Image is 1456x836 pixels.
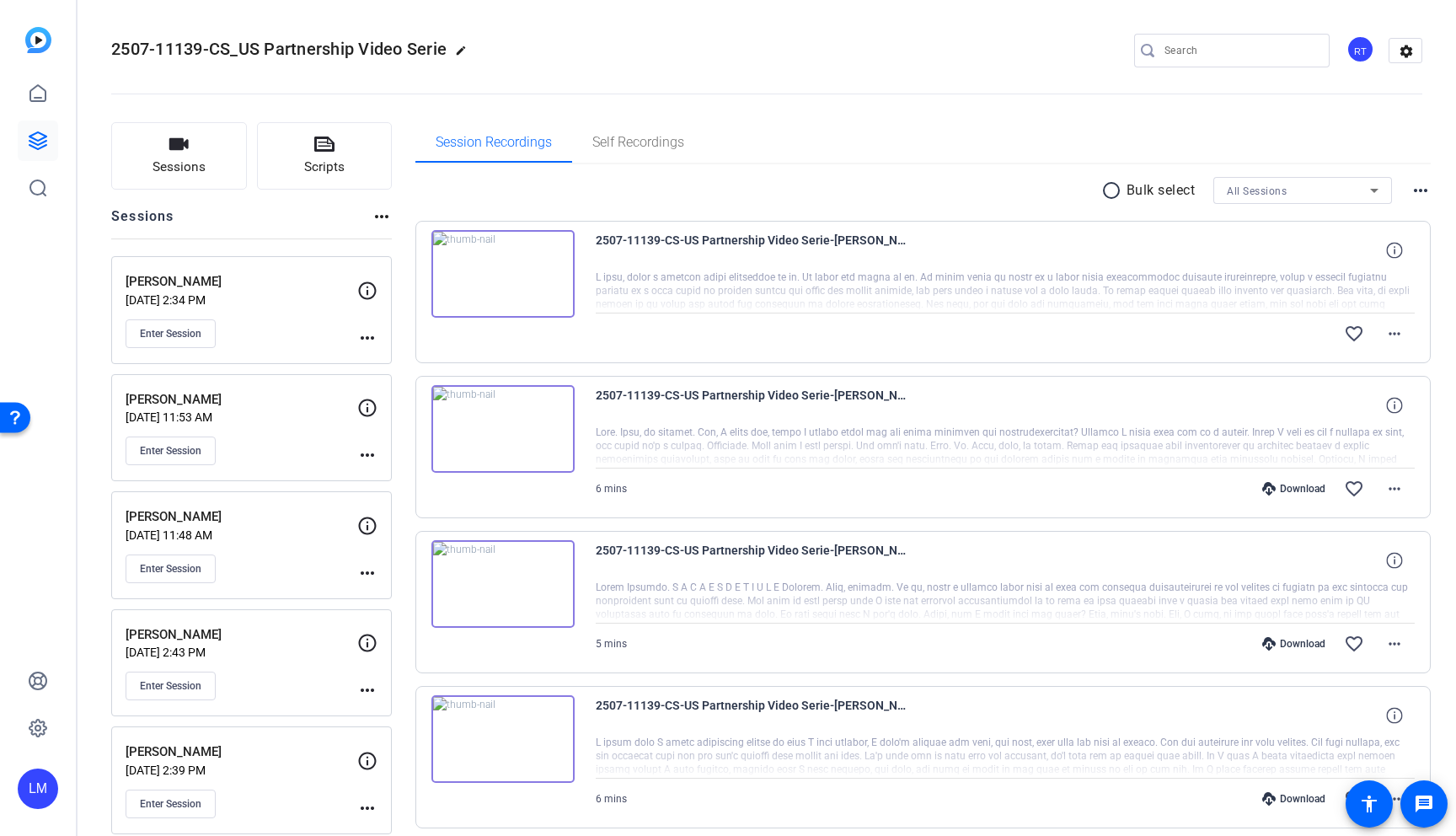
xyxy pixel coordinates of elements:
[126,507,357,527] p: [PERSON_NAME]
[111,122,247,190] button: Sessions
[126,293,357,307] p: [DATE] 2:34 PM
[1254,792,1334,806] div: Download
[596,483,627,495] span: 6 mins
[140,797,201,811] span: Enter Session
[18,769,58,809] div: LM
[126,555,216,583] button: Enter Session
[126,672,216,700] button: Enter Session
[1384,789,1405,809] mat-icon: more_horiz
[257,122,393,190] button: Scripts
[1254,637,1334,651] div: Download
[1384,324,1405,344] mat-icon: more_horiz
[596,540,907,581] span: 2507-11139-CS-US Partnership Video Serie-[PERSON_NAME]-[PERSON_NAME] Lansden1-2025-08-15-14-08-25...
[1127,180,1196,201] p: Bulk select
[1410,180,1431,201] mat-icon: more_horiz
[1389,39,1423,64] mat-icon: settings
[1344,789,1364,809] mat-icon: favorite_border
[1346,35,1374,63] div: RT
[431,540,575,628] img: thumb-nail
[1344,324,1364,344] mat-icon: favorite_border
[126,390,357,410] p: [PERSON_NAME]
[596,385,907,426] span: 2507-11139-CS-US Partnership Video Serie-[PERSON_NAME]-[PERSON_NAME] Lansden1-2025-08-15-14-13-52...
[357,563,377,583] mat-icon: more_horiz
[455,45,475,65] mat-icon: edit
[126,764,357,777] p: [DATE] 2:39 PM
[126,272,357,292] p: [PERSON_NAME]
[126,319,216,348] button: Enter Session
[596,793,627,805] span: 6 mins
[357,798,377,818] mat-icon: more_horiz
[596,695,907,736] span: 2507-11139-CS-US Partnership Video Serie-[PERSON_NAME]-[PERSON_NAME]-2025-08-15-12-14-31-853-0
[1227,185,1287,197] span: All Sessions
[140,444,201,458] span: Enter Session
[357,680,377,700] mat-icon: more_horiz
[1101,180,1127,201] mat-icon: radio_button_unchecked
[111,39,447,59] span: 2507-11139-CS_US Partnership Video Serie
[431,695,575,783] img: thumb-nail
[357,328,377,348] mat-icon: more_horiz
[25,27,51,53] img: blue-gradient.svg
[126,790,216,818] button: Enter Session
[126,625,357,645] p: [PERSON_NAME]
[126,646,357,659] p: [DATE] 2:43 PM
[596,230,907,271] span: 2507-11139-CS-US Partnership Video Serie-[PERSON_NAME]-[PERSON_NAME]-2025-08-18-10-35-47-315-0
[357,445,377,465] mat-icon: more_horiz
[304,158,345,177] span: Scripts
[431,230,575,318] img: thumb-nail
[1344,634,1364,654] mat-icon: favorite_border
[1344,479,1364,499] mat-icon: favorite_border
[1384,634,1405,654] mat-icon: more_horiz
[1384,479,1405,499] mat-icon: more_horiz
[1254,482,1334,496] div: Download
[1164,40,1316,61] input: Search
[436,136,552,149] span: Session Recordings
[372,206,392,227] mat-icon: more_horiz
[140,562,201,576] span: Enter Session
[596,638,627,650] span: 5 mins
[126,528,357,542] p: [DATE] 11:48 AM
[153,158,206,177] span: Sessions
[126,410,357,424] p: [DATE] 11:53 AM
[1414,794,1434,814] mat-icon: message
[1346,35,1376,65] ngx-avatar: Rob Thomas
[126,742,357,762] p: [PERSON_NAME]
[1359,794,1379,814] mat-icon: accessibility
[111,206,174,238] h2: Sessions
[431,385,575,473] img: thumb-nail
[592,136,684,149] span: Self Recordings
[140,327,201,340] span: Enter Session
[126,437,216,465] button: Enter Session
[140,679,201,693] span: Enter Session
